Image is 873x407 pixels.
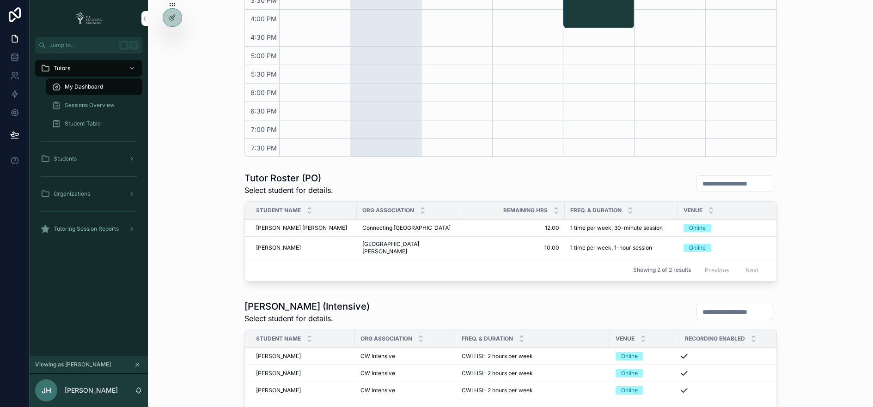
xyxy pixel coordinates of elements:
span: CWI HSI- 2 hours per week [462,387,533,394]
a: [PERSON_NAME] [256,387,349,394]
a: Sessions Overview [46,97,142,114]
a: CWI HSI- 2 hours per week [462,387,604,394]
span: CWI HSI- 2 hours per week [462,370,533,377]
a: Online [684,244,777,252]
span: Organizations [54,190,90,198]
span: 4:30 PM [248,33,279,41]
span: Viewing as [PERSON_NAME] [35,361,111,368]
span: K [130,42,138,49]
span: [PERSON_NAME] [PERSON_NAME] [256,224,347,232]
span: CW Intensive [360,353,395,360]
span: Freq. & Duration [570,207,622,214]
a: CW Intensive [360,370,451,377]
a: Students [35,150,142,167]
a: Student Table [46,115,142,132]
span: 5:30 PM [249,70,279,78]
a: CWI HSI- 2 hours per week [462,353,604,360]
span: 7:00 PM [249,126,279,133]
div: Online [621,369,638,377]
span: Select student for details. [244,313,370,324]
a: 12.00 [467,224,559,232]
a: My Dashboard [46,78,142,95]
span: 1 time per week, 30-minute session [570,224,663,232]
span: Org Association [362,207,414,214]
button: Jump to...K [35,37,142,54]
a: CW Intensive [360,387,451,394]
span: [PERSON_NAME] [256,387,301,394]
span: Students [54,155,77,162]
a: Tutors [35,60,142,77]
span: 4:00 PM [248,15,279,23]
span: 7:30 PM [249,144,279,152]
span: Student Name [256,207,301,214]
span: CWI HSI- 2 hours per week [462,353,533,360]
div: Online [689,244,706,252]
a: Organizations [35,186,142,202]
span: Connecting [GEOGRAPHIC_DATA] [362,224,451,232]
span: Org Association [360,335,412,342]
span: [PERSON_NAME] [256,353,301,360]
h1: Tutor Roster (PO) [244,172,333,185]
a: Connecting [GEOGRAPHIC_DATA] [362,224,456,232]
span: Student Name [256,335,301,342]
span: 1 time per week, 1-hour session [570,244,652,251]
img: App logo [73,11,105,26]
span: Recording Enabled [685,335,745,342]
span: Freq. & Duration [462,335,513,342]
a: Online [616,352,674,360]
span: My Dashboard [65,83,103,90]
a: [PERSON_NAME] [256,370,349,377]
a: Online [616,369,674,377]
span: Venue [684,207,702,214]
div: Online [621,386,638,395]
div: scrollable content [30,54,148,249]
a: 10.00 [467,244,559,251]
span: Student Table [65,120,101,127]
span: JH [42,385,51,396]
span: Tutors [54,65,70,72]
a: [GEOGRAPHIC_DATA][PERSON_NAME] [362,240,456,255]
span: Remaining Hrs [503,207,548,214]
h1: [PERSON_NAME] (Intensive) [244,300,370,313]
a: 1 time per week, 1-hour session [570,244,672,251]
span: Venue [616,335,635,342]
span: Sessions Overview [65,102,115,109]
a: 1 time per week, 30-minute session [570,224,672,232]
a: Online [616,386,674,395]
span: Jump to... [49,42,116,49]
p: [PERSON_NAME] [65,386,118,395]
span: Showing 2 of 2 results [633,266,691,274]
span: 6:30 PM [248,107,279,115]
div: Online [689,224,706,232]
span: CW Intensive [360,387,395,394]
span: [PERSON_NAME] [256,370,301,377]
span: CW Intensive [360,370,395,377]
a: [PERSON_NAME] [256,353,349,360]
a: CWI HSI- 2 hours per week [462,370,604,377]
a: [PERSON_NAME] [256,244,351,251]
span: [PERSON_NAME] [256,244,301,251]
span: Tutoring Session Reports [54,225,119,233]
a: Tutoring Session Reports [35,221,142,237]
span: 5:00 PM [249,52,279,60]
div: Online [621,352,638,360]
span: 6:00 PM [248,89,279,96]
a: Online [684,224,777,232]
a: [PERSON_NAME] [PERSON_NAME] [256,224,351,232]
a: CW Intensive [360,353,451,360]
span: Select student for details. [244,185,333,196]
